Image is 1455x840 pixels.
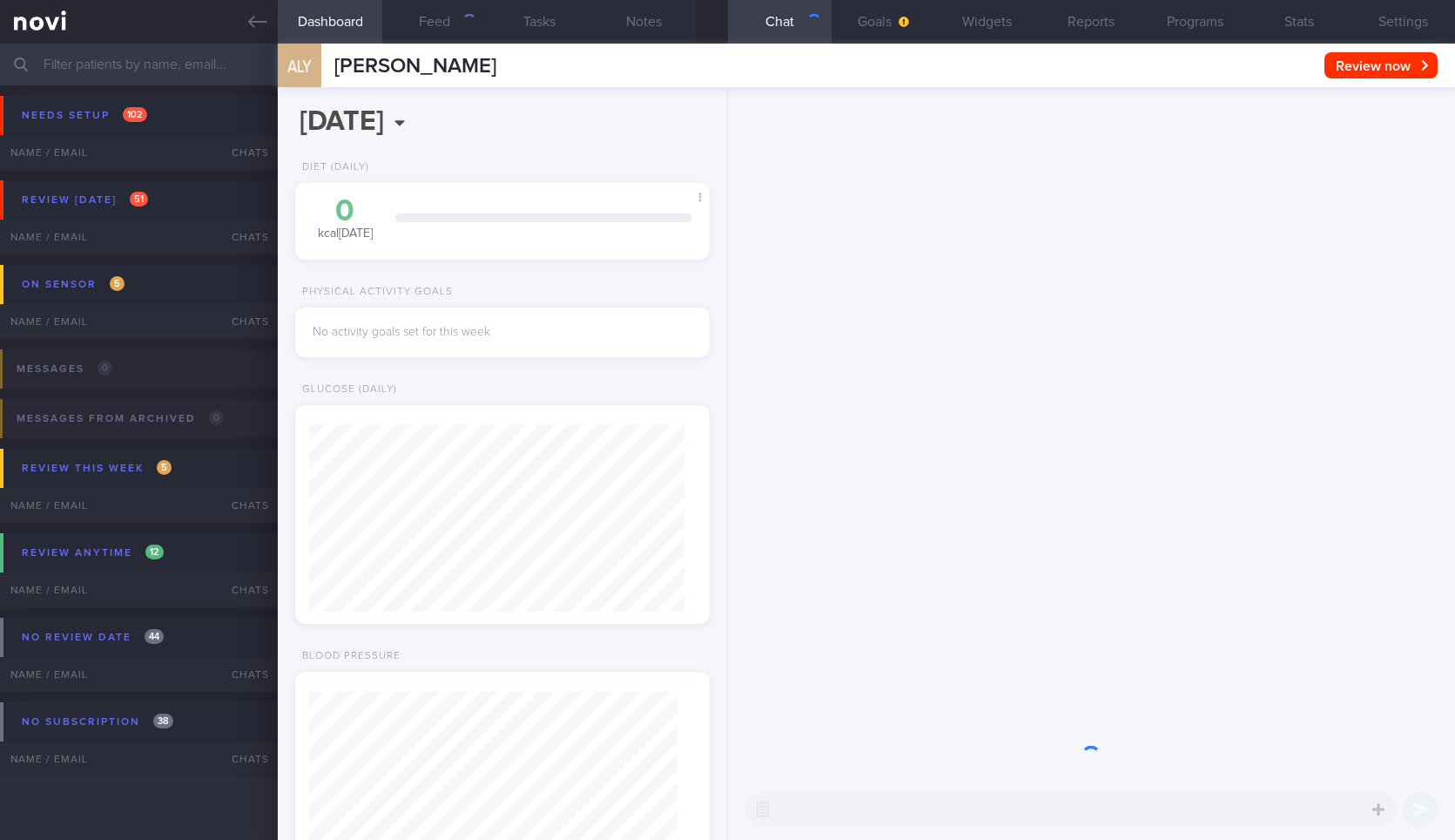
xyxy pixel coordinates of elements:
button: Review now [1324,52,1438,78]
span: 12 [145,545,164,559]
span: 5 [110,276,125,291]
div: ALY [273,33,326,100]
div: Blood Pressure [295,650,401,663]
span: 102 [123,107,147,122]
span: 0 [98,361,112,376]
div: kcal [DATE] [313,196,378,242]
div: Chats [208,304,278,339]
div: Diet (Daily) [295,161,369,174]
div: Messages [12,357,117,381]
div: Chats [208,488,278,523]
span: 44 [145,629,164,644]
div: Needs setup [17,104,152,127]
span: 38 [153,714,173,728]
div: 0 [313,196,378,227]
div: No review date [17,626,168,649]
div: Chats [208,135,278,170]
div: No subscription [17,710,178,734]
div: Chats [208,657,278,692]
div: Review [DATE] [17,188,152,212]
div: Messages from Archived [12,407,228,430]
span: 51 [130,192,148,207]
div: Chats [208,742,278,776]
div: No activity goals set for this week [313,325,691,341]
span: 5 [157,460,172,475]
div: On sensor [17,273,129,296]
div: Physical Activity Goals [295,286,453,299]
div: Chats [208,572,278,607]
span: [PERSON_NAME] [334,56,496,77]
span: 0 [209,410,224,425]
div: Review anytime [17,541,168,565]
div: Glucose (Daily) [295,383,397,396]
div: Chats [208,220,278,254]
div: Review this week [17,457,176,480]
